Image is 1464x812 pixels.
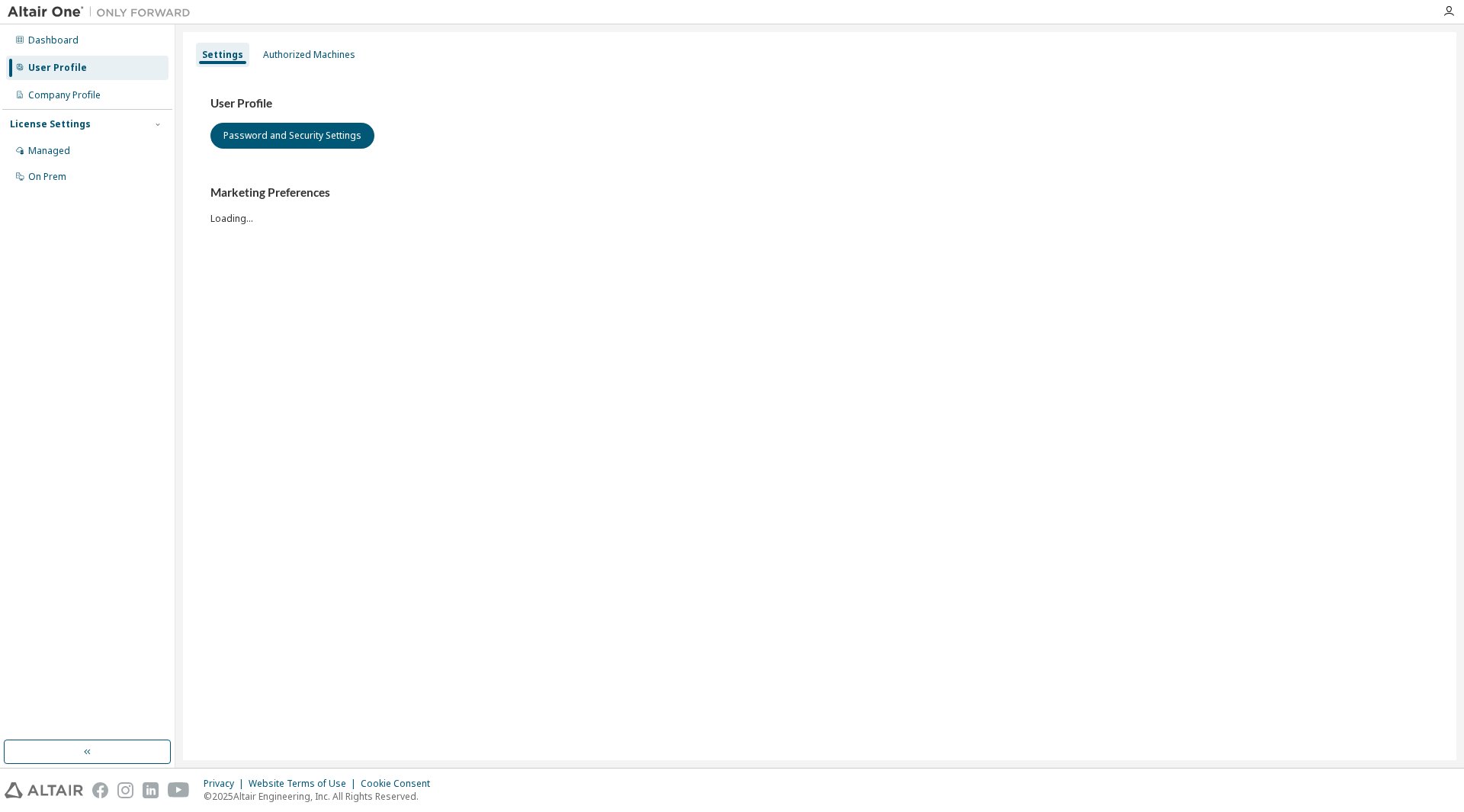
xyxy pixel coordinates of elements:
[210,185,1429,224] div: Loading...
[210,96,1429,111] h3: User Profile
[143,782,159,798] img: linkedin.svg
[5,782,83,798] img: altair_logo.svg
[210,185,1429,201] h3: Marketing Preferences
[28,171,66,183] div: On Prem
[8,5,198,20] img: Altair One
[117,782,133,798] img: instagram.svg
[28,89,101,101] div: Company Profile
[204,790,439,803] p: © 2025 Altair Engineering, Inc. All Rights Reserved.
[204,778,249,790] div: Privacy
[92,782,108,798] img: facebook.svg
[361,778,439,790] div: Cookie Consent
[168,782,190,798] img: youtube.svg
[202,49,243,61] div: Settings
[210,123,374,149] button: Password and Security Settings
[28,34,79,47] div: Dashboard
[10,118,91,130] div: License Settings
[249,778,361,790] div: Website Terms of Use
[263,49,355,61] div: Authorized Machines
[28,62,87,74] div: User Profile
[28,145,70,157] div: Managed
